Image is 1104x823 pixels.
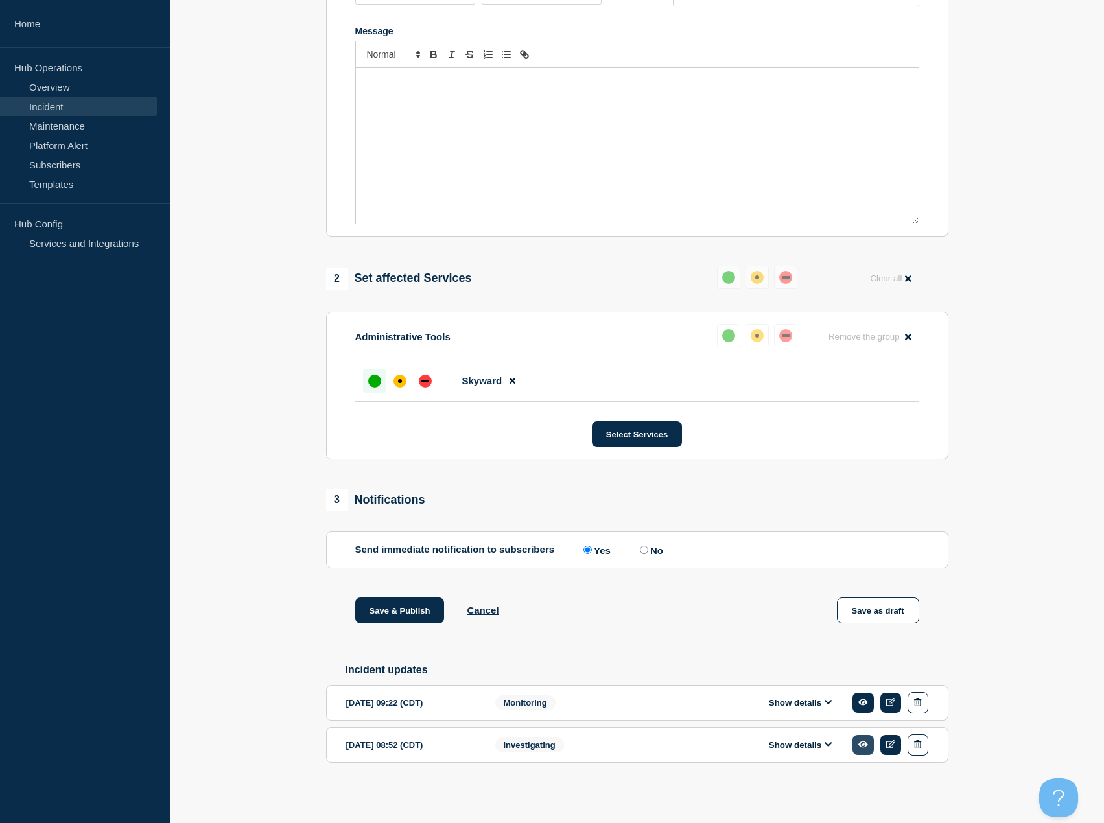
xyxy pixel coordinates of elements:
button: Toggle ordered list [479,47,497,62]
div: affected [393,375,406,388]
button: up [717,324,740,347]
button: Toggle italic text [443,47,461,62]
div: [DATE] 09:22 (CDT) [346,692,476,713]
div: down [779,271,792,284]
div: Message [356,68,919,224]
iframe: Help Scout Beacon - Open [1039,778,1078,817]
button: Save as draft [837,597,919,623]
div: Notifications [326,489,425,511]
label: No [637,544,663,556]
div: affected [751,271,764,284]
button: Toggle bulleted list [497,47,515,62]
button: Clear all [862,266,919,291]
div: Message [355,26,919,36]
h2: Incident updates [346,664,948,676]
button: Toggle strikethrough text [461,47,479,62]
div: down [779,329,792,342]
p: Administrative Tools [355,331,451,342]
button: Select Services [592,421,682,447]
button: Save & Publish [355,597,445,623]
button: up [717,266,740,289]
div: up [722,329,735,342]
span: 3 [326,489,348,511]
div: Set affected Services [326,268,472,290]
div: affected [751,329,764,342]
span: Font size [361,47,425,62]
button: Cancel [467,605,499,616]
span: Monitoring [495,695,556,710]
div: down [419,375,432,388]
input: No [640,546,648,554]
div: Send immediate notification to subscribers [355,544,919,556]
div: up [368,375,381,388]
button: down [774,324,797,347]
button: affected [746,266,769,289]
p: Send immediate notification to subscribers [355,544,555,556]
button: Show details [765,739,836,750]
div: up [722,271,735,284]
span: 2 [326,268,348,290]
button: Show details [765,697,836,708]
button: Toggle bold text [425,47,443,62]
span: Remove the group [828,332,900,342]
button: Remove the group [821,324,919,349]
button: Toggle link [515,47,534,62]
button: affected [746,324,769,347]
span: Skyward [462,375,502,386]
span: Investigating [495,737,564,752]
input: Yes [583,546,592,554]
div: [DATE] 08:52 (CDT) [346,734,476,756]
label: Yes [580,544,611,556]
button: down [774,266,797,289]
